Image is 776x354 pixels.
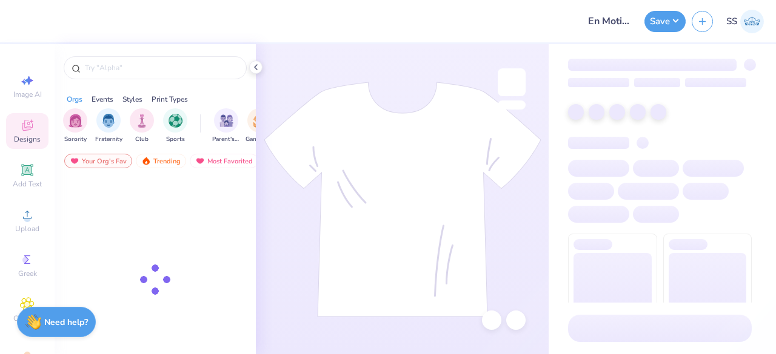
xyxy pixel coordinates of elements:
[6,313,48,333] span: Clipart & logos
[246,135,273,144] span: Game Day
[246,108,273,144] div: filter for Game Day
[130,108,154,144] div: filter for Club
[166,135,185,144] span: Sports
[95,108,122,144] button: filter button
[95,135,122,144] span: Fraternity
[152,94,188,105] div: Print Types
[44,316,88,328] strong: Need help?
[67,94,82,105] div: Orgs
[740,10,764,33] img: Sonia Seth
[195,157,205,165] img: most_fav.gif
[14,134,41,144] span: Designs
[644,11,686,32] button: Save
[130,108,154,144] button: filter button
[726,15,737,28] span: SS
[212,135,240,144] span: Parent's Weekend
[95,108,122,144] div: filter for Fraternity
[726,10,764,33] a: SS
[64,154,132,168] div: Your Org's Fav
[92,94,113,105] div: Events
[136,154,186,168] div: Trending
[13,90,42,99] span: Image AI
[64,135,87,144] span: Sorority
[219,114,233,128] img: Parent's Weekend Image
[69,114,82,128] img: Sorority Image
[63,108,87,144] div: filter for Sorority
[169,114,182,128] img: Sports Image
[70,157,79,165] img: most_fav.gif
[15,224,39,234] span: Upload
[579,9,638,33] input: Untitled Design
[264,82,541,317] img: tee-skeleton.svg
[190,154,258,168] div: Most Favorited
[84,62,239,74] input: Try "Alpha"
[253,114,267,128] img: Game Day Image
[102,114,115,128] img: Fraternity Image
[13,179,42,189] span: Add Text
[212,108,240,144] button: filter button
[163,108,187,144] button: filter button
[246,108,273,144] button: filter button
[63,108,87,144] button: filter button
[18,269,37,278] span: Greek
[212,108,240,144] div: filter for Parent's Weekend
[141,157,151,165] img: trending.gif
[135,135,149,144] span: Club
[163,108,187,144] div: filter for Sports
[122,94,142,105] div: Styles
[135,114,149,128] img: Club Image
